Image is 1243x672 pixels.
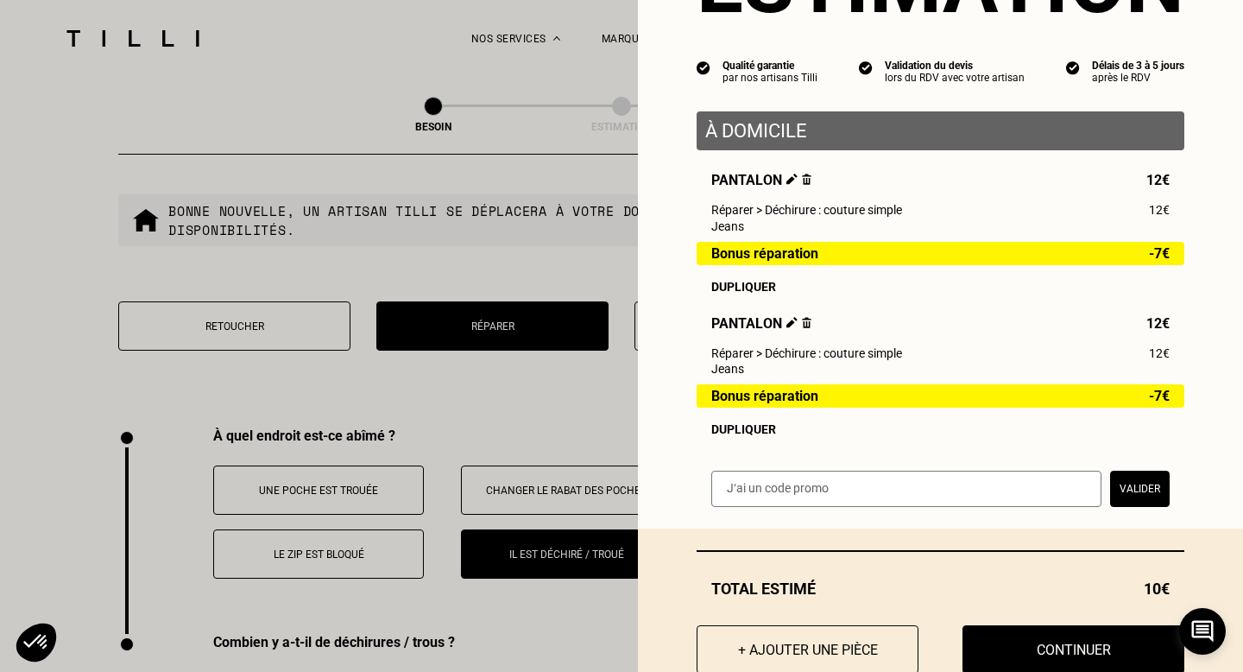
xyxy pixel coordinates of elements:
[802,174,811,185] img: Supprimer
[1066,60,1080,75] img: icon list info
[1149,389,1170,403] span: -7€
[859,60,873,75] img: icon list info
[722,60,817,72] div: Qualité garantie
[722,72,817,84] div: par nos artisans Tilli
[1110,471,1170,507] button: Valider
[705,120,1176,142] p: À domicile
[711,203,902,217] span: Réparer > Déchirure : couture simple
[802,317,811,328] img: Supprimer
[1092,60,1184,72] div: Délais de 3 à 5 jours
[1149,246,1170,261] span: -7€
[1092,72,1184,84] div: après le RDV
[1149,346,1170,360] span: 12€
[697,580,1184,598] div: Total estimé
[697,60,710,75] img: icon list info
[711,389,818,403] span: Bonus réparation
[711,280,1170,294] div: Dupliquer
[1146,315,1170,332] span: 12€
[711,172,811,188] span: Pantalon
[711,471,1101,507] input: J‘ai un code promo
[711,422,1170,436] div: Dupliquer
[711,246,818,261] span: Bonus réparation
[1149,203,1170,217] span: 12€
[786,317,798,328] img: Éditer
[1146,172,1170,188] span: 12€
[885,60,1025,72] div: Validation du devis
[1144,580,1170,598] span: 10€
[786,174,798,185] img: Éditer
[711,362,744,376] span: Jeans
[711,346,902,360] span: Réparer > Déchirure : couture simple
[885,72,1025,84] div: lors du RDV avec votre artisan
[711,219,744,233] span: Jeans
[711,315,811,332] span: Pantalon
